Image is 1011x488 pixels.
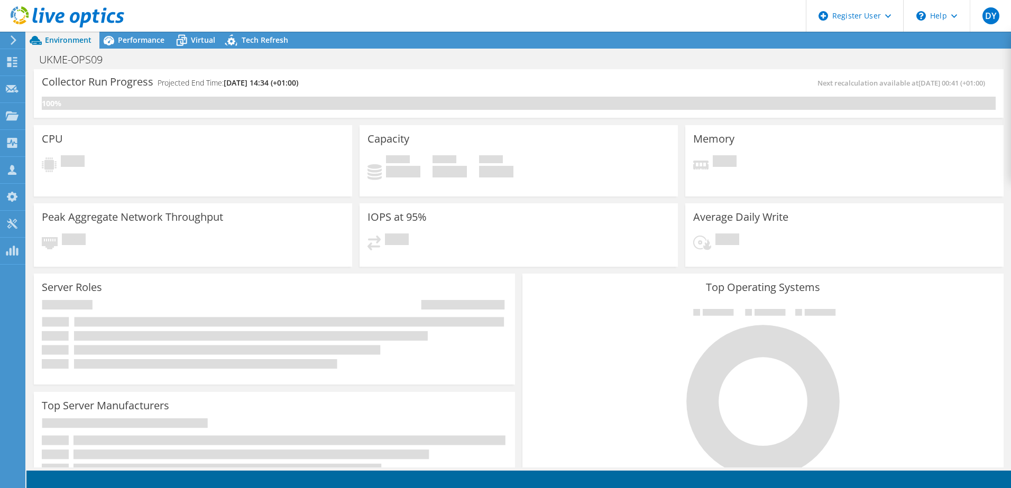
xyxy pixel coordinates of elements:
[242,35,288,45] span: Tech Refresh
[918,78,985,88] span: [DATE] 00:41 (+01:00)
[530,281,996,293] h3: Top Operating Systems
[982,7,999,24] span: DY
[386,155,410,166] span: Used
[45,35,91,45] span: Environment
[224,78,298,88] span: [DATE] 14:34 (+01:00)
[42,400,169,411] h3: Top Server Manufacturers
[713,155,737,170] span: Pending
[42,281,102,293] h3: Server Roles
[34,54,119,65] h1: UKME-OPS09
[158,77,298,89] h4: Projected End Time:
[715,233,739,248] span: Pending
[386,166,420,177] h4: 0 GiB
[433,166,467,177] h4: 0 GiB
[479,166,513,177] h4: 0 GiB
[367,133,409,145] h3: Capacity
[433,155,456,166] span: Free
[62,233,86,248] span: Pending
[693,211,788,223] h3: Average Daily Write
[42,211,223,223] h3: Peak Aggregate Network Throughput
[42,133,63,145] h3: CPU
[693,133,734,145] h3: Memory
[118,35,164,45] span: Performance
[479,155,503,166] span: Total
[916,11,926,21] svg: \n
[61,155,85,170] span: Pending
[817,78,990,88] span: Next recalculation available at
[367,211,427,223] h3: IOPS at 95%
[191,35,215,45] span: Virtual
[385,233,409,248] span: Pending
